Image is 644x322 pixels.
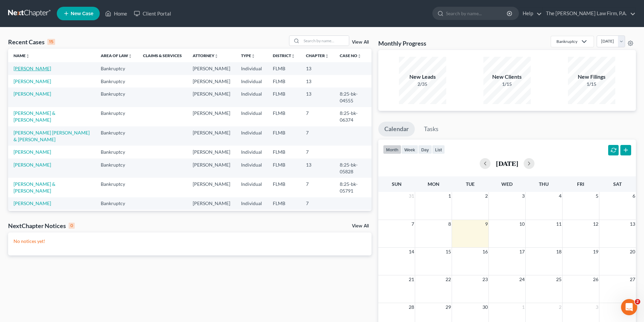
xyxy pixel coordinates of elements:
a: [PERSON_NAME] [14,162,51,168]
span: 2 [558,303,562,311]
span: 16 [482,248,488,256]
span: 14 [408,248,415,256]
button: list [432,145,445,154]
span: 10 [519,220,525,228]
td: 13 [301,88,334,107]
div: Christopher says… [5,147,130,169]
img: Profile image for Lindsey [19,4,30,15]
td: FLMB [267,178,301,197]
td: 7 [301,178,334,197]
td: [PERSON_NAME] [187,197,236,210]
td: Individual [236,107,267,126]
td: Individual [236,210,267,222]
td: 7 [301,197,334,210]
textarea: Message… [6,207,129,219]
a: Chapterunfold_more [306,53,329,58]
span: 3 [521,192,525,200]
button: day [418,145,432,154]
p: No notices yet! [14,238,366,245]
span: Mon [428,181,439,187]
td: Bankruptcy [95,62,138,75]
div: and then I have tried 123 456 since in the authenticator is is showing a gap between the numbers [30,42,124,62]
div: 1/15 [483,81,531,88]
td: FLMB [267,210,301,222]
td: 13 [301,75,334,88]
div: Sounds good! Please let me know if that filing goes through successfully! As for the code, I beli... [5,94,111,142]
span: 1 [448,192,452,200]
div: Thank you [94,169,130,184]
span: 12 [592,220,599,228]
i: unfold_more [251,54,255,58]
span: Wed [501,181,512,187]
button: Send a message… [116,219,127,229]
td: 8:25-bk-04555 [334,88,372,107]
a: Districtunfold_more [273,53,295,58]
td: FLMB [267,126,301,146]
h3: Monthly Progress [378,39,426,47]
span: 23 [482,275,488,283]
td: Bankruptcy [95,158,138,178]
td: Bankruptcy [95,178,138,197]
span: 4 [558,192,562,200]
th: Claims & Services [138,49,187,62]
td: FLMB [267,75,301,88]
span: 6 [632,192,636,200]
div: New Leads [399,73,446,81]
a: Typeunfold_more [241,53,255,58]
a: Calendar [378,122,415,137]
td: [PERSON_NAME] [187,146,236,158]
input: Search by name... [302,36,349,46]
span: 18 [555,248,562,256]
span: 2 [635,299,640,304]
td: FLMB [267,197,301,210]
td: Individual [236,178,267,197]
span: 28 [408,303,415,311]
div: Sounds good! Please let me know if that filing goes through successfully! As for the code, I beli... [11,98,105,138]
td: Individual [236,62,267,75]
span: 11 [555,220,562,228]
a: Area of Lawunfold_more [101,53,132,58]
a: Nameunfold_more [14,53,30,58]
div: Christopher says… [5,67,130,94]
td: Individual [236,146,267,158]
div: 2/35 [399,81,446,88]
span: 19 [592,248,599,256]
span: 30 [482,303,488,311]
button: month [383,145,401,154]
span: 8 [448,220,452,228]
td: Individual [236,88,267,107]
td: [PERSON_NAME] [187,126,236,146]
td: 8:25-bk-05791 [334,178,372,197]
td: Individual [236,75,267,88]
a: [PERSON_NAME] [14,78,51,84]
div: 15 [47,39,55,45]
span: 17 [519,248,525,256]
td: Bankruptcy [95,146,138,158]
td: Bankruptcy [95,75,138,88]
div: 1/15 [568,81,615,88]
div: Sounds good! I apologize for the frustrating filing experience. We will get this resolved for you... [5,189,111,217]
span: New Case [71,11,93,16]
a: Attorneyunfold_more [193,53,218,58]
td: 7 [301,210,334,222]
span: 9 [484,220,488,228]
i: unfold_more [26,54,30,58]
a: [PERSON_NAME] [14,149,51,155]
h1: [PERSON_NAME] [33,3,77,8]
td: FLMB [267,107,301,126]
td: 13 [301,158,334,178]
span: Fri [577,181,584,187]
td: 8:25-bk-05828 [334,158,372,178]
div: 0 [69,223,75,229]
span: 27 [629,275,636,283]
h2: [DATE] [496,160,518,167]
button: Emoji picker [10,221,16,227]
span: Tue [466,181,475,187]
i: unfold_more [357,54,361,58]
td: 8:25-bk-06374 [334,107,372,126]
button: go back [4,3,17,16]
span: 1 [521,303,525,311]
i: unfold_more [214,54,218,58]
i: unfold_more [325,54,329,58]
span: 31 [408,192,415,200]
